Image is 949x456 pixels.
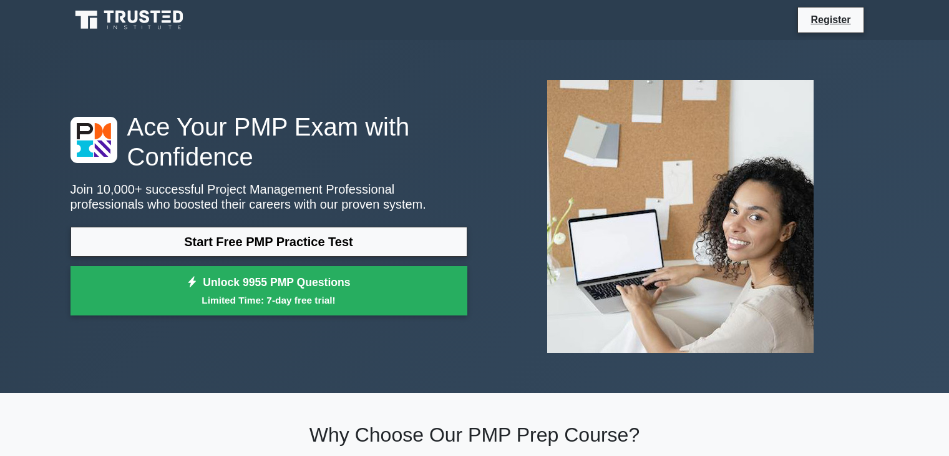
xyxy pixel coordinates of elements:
[71,227,467,257] a: Start Free PMP Practice Test
[71,182,467,212] p: Join 10,000+ successful Project Management Professional professionals who boosted their careers w...
[803,12,858,27] a: Register
[71,112,467,172] h1: Ace Your PMP Exam with Confidence
[71,266,467,316] a: Unlock 9955 PMP QuestionsLimited Time: 7-day free trial!
[86,293,452,307] small: Limited Time: 7-day free trial!
[71,423,879,447] h2: Why Choose Our PMP Prep Course?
